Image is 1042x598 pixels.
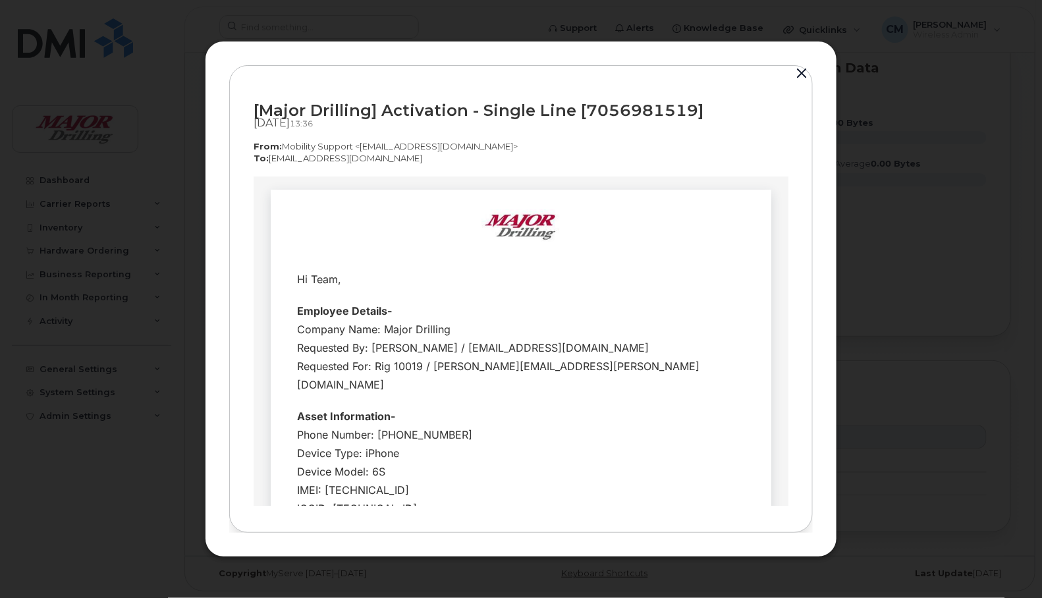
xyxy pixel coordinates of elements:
div: [DATE] [254,117,788,130]
img: email_major-drilling-logo-rgb-colour.jpg [228,33,307,67]
div: [Major Drilling] Activation - Single Line [7056981519] [254,101,788,119]
div: Asset Information- [43,231,491,249]
p: Mobility Support <[EMAIL_ADDRESS][DOMAIN_NAME]> [254,140,788,153]
span: 13:36 [290,119,313,128]
strong: From: [254,141,282,151]
div: Hi Team, [43,94,491,112]
strong: To: [254,153,269,163]
div: Phone Number: [PHONE_NUMBER] Device Type: iPhone Device Model: 6S IMEI: [TECHNICAL_ID] ICCID: [TE... [43,249,491,360]
div: Employee Details- [43,125,491,144]
p: [EMAIL_ADDRESS][DOMAIN_NAME] [254,152,788,165]
div: Company Name: Major Drilling Requested By: [PERSON_NAME] / [EMAIL_ADDRESS][DOMAIN_NAME] Requested... [43,144,491,217]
